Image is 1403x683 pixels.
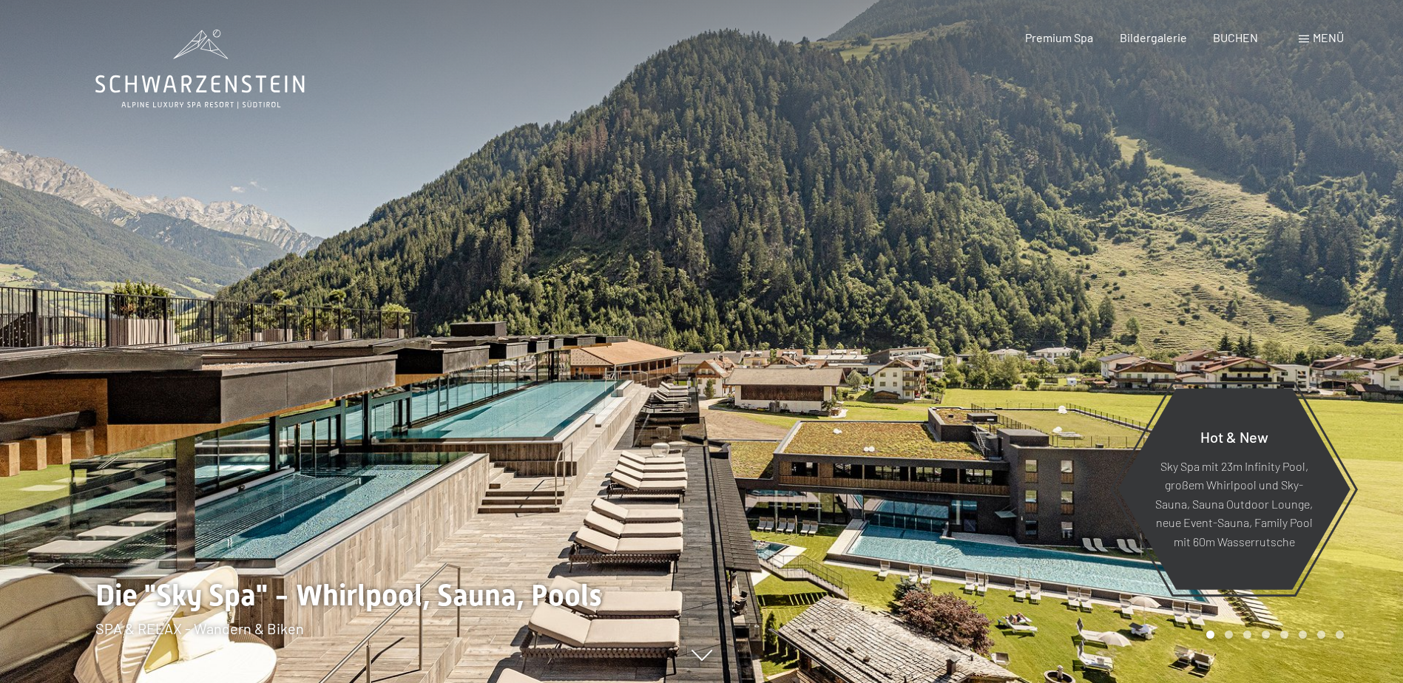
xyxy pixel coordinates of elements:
a: Premium Spa [1025,30,1093,44]
div: Carousel Pagination [1201,631,1344,639]
a: Bildergalerie [1120,30,1187,44]
p: Sky Spa mit 23m Infinity Pool, großem Whirlpool und Sky-Sauna, Sauna Outdoor Lounge, neue Event-S... [1154,456,1314,551]
div: Carousel Page 2 [1225,631,1233,639]
div: Carousel Page 7 [1317,631,1325,639]
div: Carousel Page 8 [1336,631,1344,639]
a: Hot & New Sky Spa mit 23m Infinity Pool, großem Whirlpool und Sky-Sauna, Sauna Outdoor Lounge, ne... [1117,387,1351,591]
div: Carousel Page 6 [1299,631,1307,639]
a: BUCHEN [1213,30,1258,44]
span: Hot & New [1200,427,1268,445]
div: Carousel Page 1 (Current Slide) [1206,631,1214,639]
div: Carousel Page 3 [1243,631,1251,639]
div: Carousel Page 5 [1280,631,1288,639]
span: Menü [1313,30,1344,44]
div: Carousel Page 4 [1262,631,1270,639]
